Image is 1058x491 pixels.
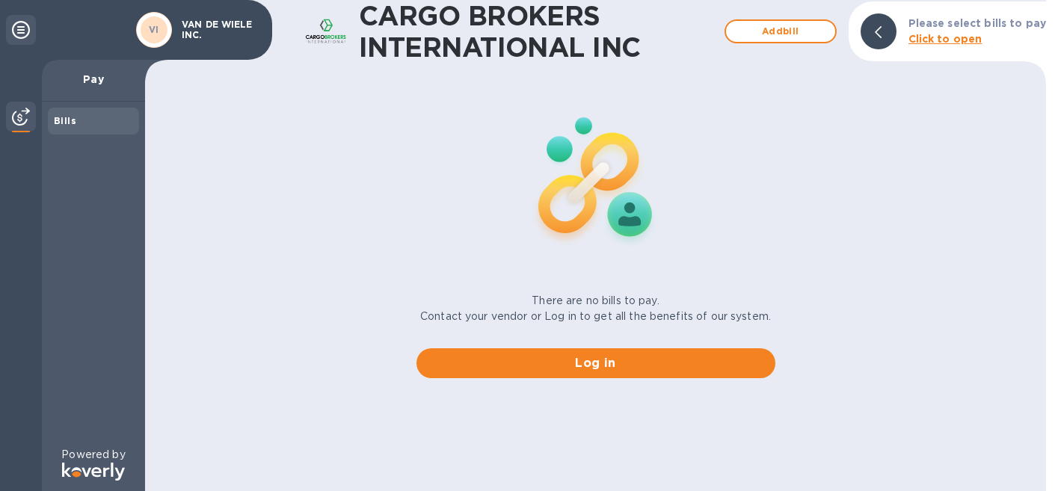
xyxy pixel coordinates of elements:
[149,24,159,35] b: VI
[61,447,125,463] p: Powered by
[182,19,256,40] p: VAN DE WIELE INC.
[738,22,823,40] span: Add bill
[54,72,133,87] p: Pay
[908,33,982,45] b: Click to open
[420,293,771,324] p: There are no bills to pay. Contact your vendor or Log in to get all the benefits of our system.
[725,19,837,43] button: Addbill
[428,354,763,372] span: Log in
[416,348,775,378] button: Log in
[54,115,76,126] b: Bills
[908,17,1046,29] b: Please select bills to pay
[62,463,125,481] img: Logo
